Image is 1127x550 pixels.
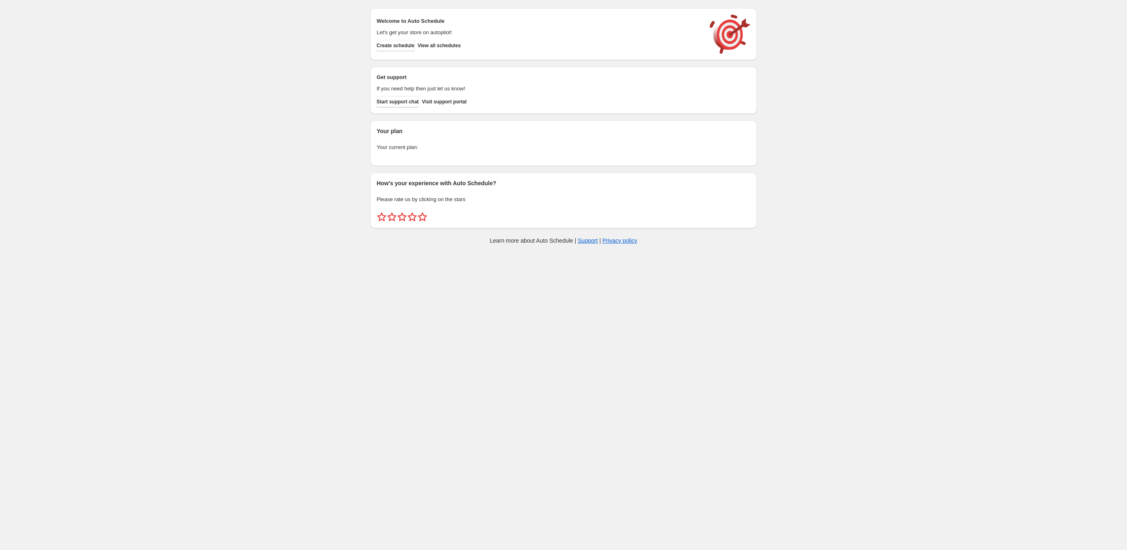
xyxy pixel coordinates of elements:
span: Create schedule [377,42,414,49]
a: Privacy policy [603,237,638,244]
h2: How's your experience with Auto Schedule? [377,179,750,187]
p: Please rate us by clicking on the stars [377,195,750,204]
a: Visit support portal [422,96,467,107]
a: Start support chat [377,96,419,107]
p: Your current plan: [377,143,750,151]
p: Learn more about Auto Schedule | | [490,237,637,245]
p: If you need help then just let us know! [377,85,702,93]
p: Let's get your store on autopilot! [377,28,702,37]
button: Create schedule [377,40,414,51]
a: Support [578,237,598,244]
span: Visit support portal [422,99,467,105]
button: View all schedules [418,40,461,51]
span: View all schedules [418,42,461,49]
h2: Your plan [377,127,750,135]
span: Start support chat [377,99,419,105]
h2: Welcome to Auto Schedule [377,17,702,25]
h2: Get support [377,73,702,81]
